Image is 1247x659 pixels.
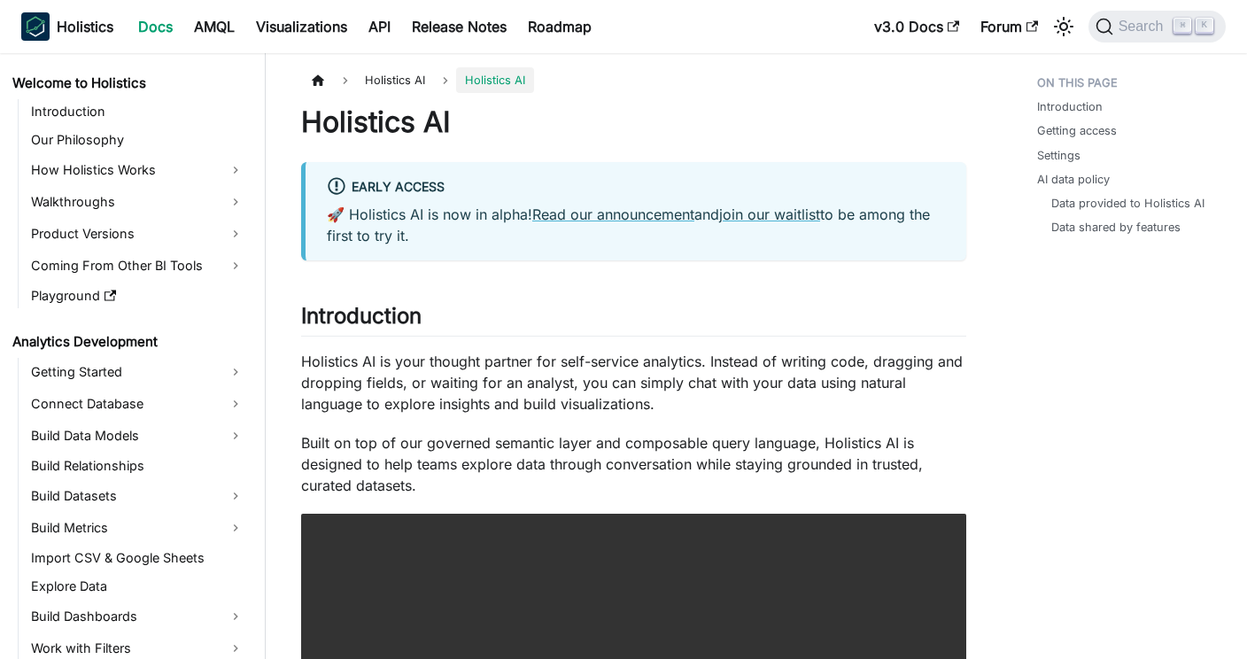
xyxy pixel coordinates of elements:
[456,67,534,93] span: Holistics AI
[26,188,250,216] a: Walkthroughs
[1051,219,1181,236] a: Data shared by features
[7,329,250,354] a: Analytics Development
[532,205,694,223] a: Read our announcement
[26,422,250,450] a: Build Data Models
[356,67,434,93] span: Holistics AI
[57,16,113,37] b: Holistics
[26,514,250,542] a: Build Metrics
[26,99,250,124] a: Introduction
[1113,19,1174,35] span: Search
[128,12,183,41] a: Docs
[301,105,966,140] h1: Holistics AI
[1037,171,1110,188] a: AI data policy
[183,12,245,41] a: AMQL
[327,176,945,199] div: Early Access
[26,574,250,599] a: Explore Data
[21,12,50,41] img: Holistics
[1173,18,1191,34] kbd: ⌘
[301,67,335,93] a: Home page
[21,12,113,41] a: HolisticsHolistics
[26,602,250,631] a: Build Dashboards
[719,205,820,223] a: join our waitlist
[1196,18,1213,34] kbd: K
[245,12,358,41] a: Visualizations
[1051,195,1204,212] a: Data provided to Holistics AI
[1049,12,1078,41] button: Switch between dark and light mode (currently light mode)
[1037,122,1117,139] a: Getting access
[864,12,970,41] a: v3.0 Docs
[1037,147,1080,164] a: Settings
[26,128,250,152] a: Our Philosophy
[301,351,966,415] p: Holistics AI is your thought partner for self-service analytics. Instead of writing code, draggin...
[517,12,602,41] a: Roadmap
[301,303,966,337] h2: Introduction
[26,358,250,386] a: Getting Started
[970,12,1049,41] a: Forum
[26,454,250,478] a: Build Relationships
[358,12,401,41] a: API
[301,67,966,93] nav: Breadcrumbs
[1037,98,1103,115] a: Introduction
[26,220,250,248] a: Product Versions
[7,71,250,96] a: Welcome to Holistics
[26,482,250,510] a: Build Datasets
[26,390,250,418] a: Connect Database
[26,156,250,184] a: How Holistics Works
[26,283,250,308] a: Playground
[327,204,945,246] p: 🚀 Holistics AI is now in alpha! and to be among the first to try it.
[401,12,517,41] a: Release Notes
[1088,11,1226,43] button: Search (Command+K)
[301,432,966,496] p: Built on top of our governed semantic layer and composable query language, Holistics AI is design...
[26,252,250,280] a: Coming From Other BI Tools
[26,546,250,570] a: Import CSV & Google Sheets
